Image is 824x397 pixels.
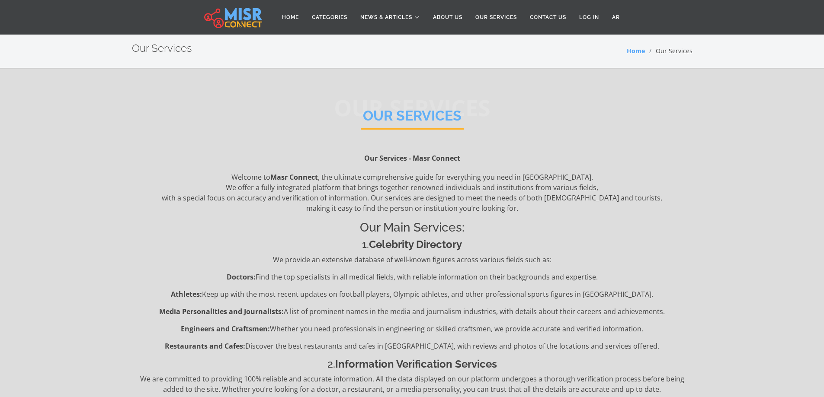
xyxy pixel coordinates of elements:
[276,9,305,25] a: Home
[606,9,626,25] a: AR
[181,324,270,333] strong: Engineers and Craftsmen:
[354,9,426,25] a: News & Articles
[132,289,693,299] p: Keep up with the most recent updates on football players, Olympic athletes, and other professiona...
[132,238,693,251] h4: 1.
[171,289,202,299] strong: Athletes:
[270,172,318,182] strong: Masr Connect
[132,341,693,351] p: Discover the best restaurants and cafes in [GEOGRAPHIC_DATA], with reviews and photos of the loca...
[165,341,245,351] strong: Restaurants and Cafes:
[132,306,693,317] p: A list of prominent names in the media and journalism industries, with details about their career...
[361,108,464,130] h2: Our Services
[227,272,256,282] strong: Doctors:
[627,47,645,55] a: Home
[132,374,693,394] p: We are committed to providing 100% reliable and accurate information. All the data displayed on o...
[360,13,412,21] span: News & Articles
[132,42,192,55] h2: Our Services
[645,46,693,55] li: Our Services
[159,307,284,316] strong: Media Personalities and Journalists:
[305,9,354,25] a: Categories
[132,358,693,371] h4: 2.
[132,324,693,334] p: Whether you need professionals in engineering or skilled craftsmen, we provide accurate and verif...
[364,153,460,163] strong: Our Services - Masr Connect
[469,9,523,25] a: Our Services
[132,172,693,213] p: Welcome to , the ultimate comprehensive guide for everything you need in [GEOGRAPHIC_DATA]. We of...
[132,254,693,265] p: We provide an extensive database of well-known figures across various fields such as:
[132,220,693,235] h3: Our Main Services:
[132,272,693,282] p: Find the top specialists in all medical fields, with reliable information on their backgrounds an...
[523,9,573,25] a: Contact Us
[335,358,497,370] strong: Information Verification Services
[369,238,462,251] strong: Celebrity Directory
[204,6,262,28] img: main.misr_connect
[426,9,469,25] a: About Us
[573,9,606,25] a: Log in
